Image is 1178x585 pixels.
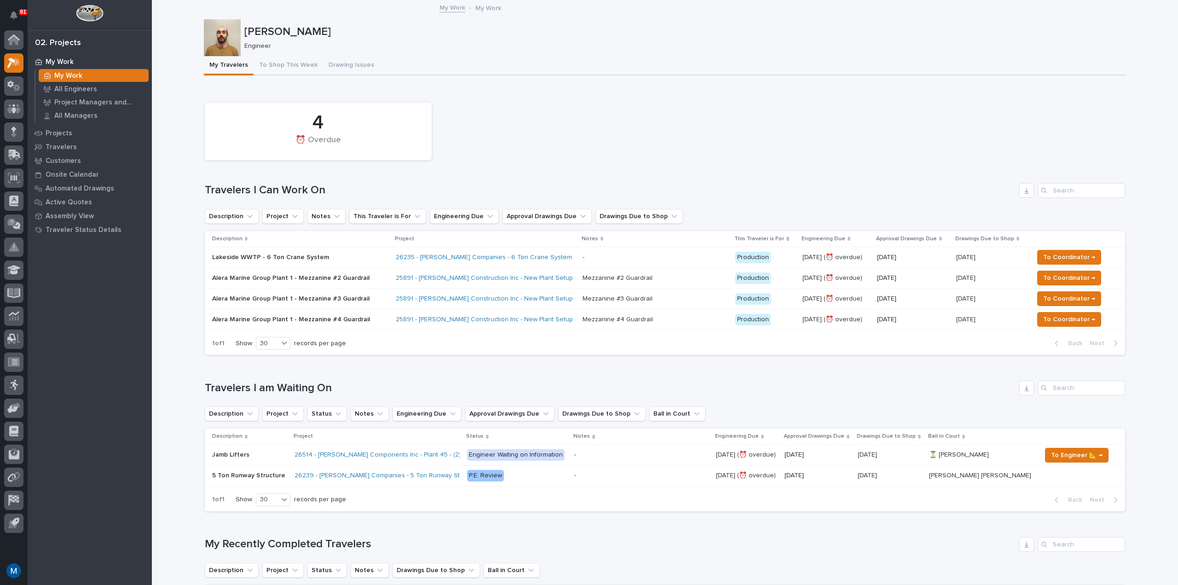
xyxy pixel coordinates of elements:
[28,181,152,195] a: Automated Drawings
[323,56,380,75] button: Drawing Issues
[1063,496,1082,504] span: Back
[254,56,323,75] button: To Shop This Week
[734,234,784,244] p: This Traveler is For
[205,332,232,355] p: 1 of 1
[395,234,414,244] p: Project
[351,563,389,578] button: Notes
[439,2,465,12] a: My Work
[735,314,771,325] div: Production
[1086,339,1125,348] button: Next
[396,316,633,324] a: 25891 - [PERSON_NAME] Construction Inc - New Plant Setup - Mezzanine Project
[54,72,82,80] p: My Work
[307,209,346,224] button: Notes
[262,406,304,421] button: Project
[1037,291,1101,306] button: To Coordinator →
[46,129,72,138] p: Projects
[1051,450,1103,461] span: To Engineer 📐 →
[396,274,633,282] a: 25891 - [PERSON_NAME] Construction Inc - New Plant Setup - Mezzanine Project
[1037,312,1101,327] button: To Coordinator →
[467,449,565,461] div: Engineer Waiting on Information
[205,184,1016,197] h1: Travelers I Can Work On
[46,198,92,207] p: Active Quotes
[307,406,347,421] button: Status
[1086,496,1125,504] button: Next
[205,268,1125,289] tr: Alera Marine Group Plant 1 - Mezzanine #2 Guardrail25891 - [PERSON_NAME] Construction Inc - New P...
[803,316,870,324] p: [DATE] (⏰ overdue)
[46,226,121,234] p: Traveler Status Details
[351,406,389,421] button: Notes
[349,209,426,224] button: This Traveler is For
[28,195,152,209] a: Active Quotes
[212,254,373,261] p: Lakeside WWTP - 6 Ton Crane System
[256,339,278,348] div: 30
[54,98,145,107] p: Project Managers and Engineers
[212,470,287,480] p: 5 Ton Runway Structure
[784,431,844,441] p: Approval Drawings Due
[929,449,991,459] p: ⏳ [PERSON_NAME]
[205,465,1125,486] tr: 5 Ton Runway Structure5 Ton Runway Structure 26239 - [PERSON_NAME] Companies - 5 Ton Runway Struc...
[396,295,633,303] a: 25891 - [PERSON_NAME] Construction Inc - New Plant Setup - Mezzanine Project
[76,5,103,22] img: Workspace Logo
[212,316,373,324] p: Alera Marine Group Plant 1 - Mezzanine #4 Guardrail
[28,154,152,168] a: Customers
[1038,381,1125,395] input: Search
[716,470,778,480] p: [DATE] (⏰ overdue)
[220,135,416,155] div: ⏰ Overdue
[649,406,705,421] button: Ball in Court
[294,472,481,480] a: 26239 - [PERSON_NAME] Companies - 5 Ton Runway Structure
[876,234,937,244] p: Approval Drawings Due
[244,25,1123,39] p: [PERSON_NAME]
[262,563,304,578] button: Project
[262,209,304,224] button: Project
[205,247,1125,268] tr: Lakeside WWTP - 6 Ton Crane System26235 - [PERSON_NAME] Companies - 6 Ton Crane System - Producti...
[205,289,1125,309] tr: Alera Marine Group Plant 1 - Mezzanine #3 Guardrail25891 - [PERSON_NAME] Construction Inc - New P...
[956,272,977,282] p: [DATE]
[205,538,1016,551] h1: My Recently Completed Travelers
[35,82,152,95] a: All Engineers
[396,254,572,261] a: 26235 - [PERSON_NAME] Companies - 6 Ton Crane System
[46,171,99,179] p: Onsite Calendar
[877,274,949,282] p: [DATE]
[1043,272,1095,284] span: To Coordinator →
[28,223,152,237] a: Traveler Status Details
[393,563,480,578] button: Drawings Due to Shop
[857,431,916,441] p: Drawings Due to Shop
[28,140,152,154] a: Travelers
[1090,496,1110,504] span: Next
[35,69,152,82] a: My Work
[929,470,1033,480] p: [PERSON_NAME] [PERSON_NAME]
[1047,339,1086,348] button: Back
[583,316,653,324] div: Mezzanine #4 Guardrail
[294,340,346,348] p: records per page
[715,431,759,441] p: Engineering Due
[46,143,77,151] p: Travelers
[1038,183,1125,198] input: Search
[735,252,771,263] div: Production
[1090,339,1110,348] span: Next
[205,563,259,578] button: Description
[205,445,1125,465] tr: Jamb LiftersJamb Lifters 26514 - [PERSON_NAME] Components Inc - Plant 45 - (2) Hyperlite ¼ ton br...
[803,254,870,261] p: [DATE] (⏰ overdue)
[785,472,850,480] p: [DATE]
[583,254,584,261] div: -
[212,274,373,282] p: Alera Marine Group Plant 1 - Mezzanine #2 Guardrail
[583,295,653,303] div: Mezzanine #3 Guardrail
[35,38,81,48] div: 02. Projects
[28,126,152,140] a: Projects
[220,111,416,134] div: 4
[735,272,771,284] div: Production
[205,309,1125,330] tr: Alera Marine Group Plant 1 - Mezzanine #4 Guardrail25891 - [PERSON_NAME] Construction Inc - New P...
[465,406,554,421] button: Approval Drawings Due
[877,254,949,261] p: [DATE]
[858,470,879,480] p: [DATE]
[1047,496,1086,504] button: Back
[467,470,504,481] div: P.E. Review
[28,55,152,69] a: My Work
[236,340,252,348] p: Show
[956,293,977,303] p: [DATE]
[430,209,499,224] button: Engineering Due
[212,449,251,459] p: Jamb Lifters
[28,209,152,223] a: Assembly View
[956,252,977,261] p: [DATE]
